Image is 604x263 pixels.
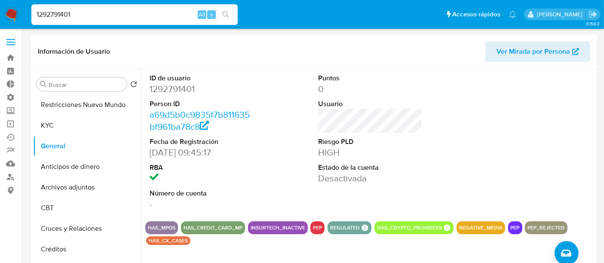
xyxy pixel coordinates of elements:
[150,73,254,83] dt: ID de usuario
[537,10,586,18] p: zoe.breuer@mercadolibre.com
[33,115,141,136] button: KYC
[150,163,254,172] dt: RBA
[31,9,238,20] input: Buscar usuario o caso...
[150,137,254,147] dt: Fecha de Registración
[150,108,250,133] a: a69d5b0c9835f7b811635bf961ba78c8
[509,11,516,18] a: Notificaciones
[33,177,141,198] button: Archivos adjuntos
[150,198,254,210] dd: -
[150,147,254,159] dd: [DATE] 09:45:17
[318,163,422,172] dt: Estado de la cuenta
[33,239,141,260] button: Créditos
[452,10,500,19] span: Accesos rápidos
[150,83,254,95] dd: 1292791401
[33,95,141,115] button: Restricciones Nuevo Mundo
[130,81,137,90] button: Volver al orden por defecto
[497,41,570,62] span: Ver Mirada por Persona
[33,218,141,239] button: Cruces y Relaciones
[49,81,123,89] input: Buscar
[318,147,422,159] dd: HIGH
[318,83,422,95] dd: 0
[33,198,141,218] button: CBT
[318,172,422,184] dd: Desactivada
[210,10,213,18] span: s
[589,10,598,19] a: Salir
[33,156,141,177] button: Anticipos de dinero
[217,9,234,21] button: search-icon
[318,137,422,147] dt: Riesgo PLD
[40,81,47,88] button: Buscar
[150,99,254,109] dt: Person ID
[485,41,590,62] button: Ver Mirada por Persona
[199,10,205,18] span: Alt
[33,136,141,156] button: General
[318,73,422,83] dt: Puntos
[38,47,110,56] h1: Información de Usuario
[150,189,254,198] dt: Número de cuenta
[318,99,422,109] dt: Usuario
